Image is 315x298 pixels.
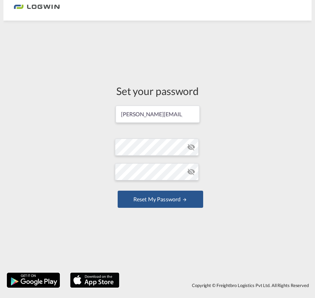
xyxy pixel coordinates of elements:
img: apple.png [69,272,120,288]
md-icon: icon-eye-off [187,143,195,151]
button: UPDATE MY PASSWORD [118,191,203,208]
input: Email address [116,106,200,123]
div: Set your password [115,84,200,98]
img: google.png [6,272,61,288]
md-icon: icon-eye-off [187,168,195,176]
div: Copyright © Freightbro Logistics Pvt Ltd. All Rights Reserved [123,279,312,291]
